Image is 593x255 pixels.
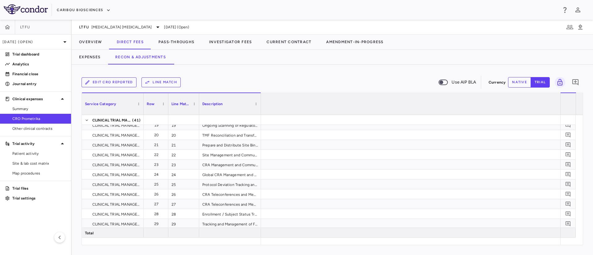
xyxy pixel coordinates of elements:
svg: Add comment [565,152,571,158]
div: CRA Teleconferences and Meetings [199,199,261,209]
button: native [508,77,531,88]
p: [DATE] (Open) [2,39,61,45]
div: 22 [168,150,199,159]
div: 19 [168,120,199,130]
div: Tracking and Management of Frequently Asked Questions [199,219,261,228]
span: You do not have permission to lock or unlock grids [552,77,565,88]
div: Prepare and Distribute Site Binder (s) [199,140,261,150]
button: Add comment [564,180,572,188]
div: 27 [168,199,199,209]
svg: Add comment [565,191,571,197]
span: Summary [12,106,66,112]
div: 26 [149,189,165,199]
div: 21 [168,140,199,150]
div: 29 [149,219,165,229]
span: CLINICAL TRIAL MANAGEMENT AND MONITORING [92,160,140,170]
button: Add comment [564,150,572,159]
svg: Add comment [565,171,571,177]
button: Amendment-In-Progress [319,35,391,49]
span: CLINICAL TRIAL MANAGEMENT AND MONITORING [92,121,140,130]
span: (41) [132,115,141,125]
span: CLINICAL TRIAL MANAGEMENT AND MONITORING [92,199,140,209]
span: CRO Prometrika [12,116,66,121]
span: CLINICAL TRIAL MANAGEMENT AND MONITORING [92,219,140,229]
span: LTFU [20,25,30,30]
span: Other clinical contracts [12,126,66,131]
span: Row [147,102,154,106]
svg: Add comment [565,162,571,167]
span: CLINICAL TRIAL MANAGEMENT AND MONITORING [92,190,140,199]
p: Analytics [12,61,66,67]
p: Trial settings [12,195,66,201]
div: 23 [149,160,165,170]
p: Financial close [12,71,66,77]
div: 24 [149,170,165,179]
button: Recon & Adjustments [108,50,173,64]
span: Service Category [85,102,116,106]
div: 28 [149,209,165,219]
span: Patient activity [12,151,66,156]
div: 25 [149,179,165,189]
div: 19 [149,120,165,130]
button: Line Match [141,77,181,87]
button: Overview [72,35,109,49]
button: trial [531,77,550,88]
span: CLINICAL TRIAL MANAGEMENT AND MONITORING [92,209,140,219]
span: Use AIP BLA [452,79,476,86]
button: Add comment [564,131,572,139]
span: Description [202,102,223,106]
svg: Add comment [565,132,571,138]
button: Add comment [564,160,572,169]
div: 20 [168,130,199,140]
div: CRA Management and Communication [199,160,261,169]
button: Add comment [564,200,572,208]
span: Map procedures [12,171,66,176]
span: [MEDICAL_DATA] [MEDICAL_DATA] [91,24,152,30]
span: Site & lab cost matrix [12,161,66,166]
div: 25 [168,179,199,189]
button: Expenses [72,50,108,64]
span: Line Match [171,102,191,106]
button: Edit CRO reported [82,77,137,87]
div: 23 [168,160,199,169]
p: Trial files [12,186,66,191]
span: [DATE] (Open) [164,24,189,30]
p: Trial activity [12,141,59,146]
button: Pass-Throughs [151,35,202,49]
button: Investigator Fees [202,35,259,49]
span: LTFU [79,25,89,30]
span: Total [85,228,94,238]
button: Add comment [564,190,572,198]
button: Add comment [564,121,572,129]
div: Global CRA Management and Communication [199,170,261,179]
button: Add comment [564,210,572,218]
div: Site Management and Communications [199,150,261,159]
span: CLINICAL TRIAL MANAGEMENT AND MONITORING [92,170,140,180]
svg: Add comment [565,122,571,128]
div: TMF Reconciliation and Transfer to Sponsor [199,130,261,140]
p: Currency [489,80,506,85]
div: 27 [149,199,165,209]
button: Add comment [564,220,572,228]
button: Add comment [564,141,572,149]
p: Trial dashboard [12,51,66,57]
span: CLINICAL TRIAL MANAGEMENT AND MONITORING [92,140,140,150]
div: 21 [149,140,165,150]
span: CLINICAL TRIAL MANAGEMENT AND MONITORING [92,115,132,125]
span: CLINICAL TRIAL MANAGEMENT AND MONITORING [92,130,140,140]
div: 24 [168,170,199,179]
button: Add comment [564,170,572,179]
div: Protocol Deviation Tracking and Management [199,179,261,189]
button: Add comment [570,77,581,88]
button: Current Contract [259,35,319,49]
span: CLINICAL TRIAL MANAGEMENT AND MONITORING [92,180,140,190]
svg: Add comment [572,79,579,86]
div: 29 [168,219,199,228]
div: Enrollment / Subject Status Tracking and Reporting [199,209,261,219]
button: Direct Fees [109,35,151,49]
div: 20 [149,130,165,140]
p: Journal entry [12,81,66,87]
svg: Add comment [565,181,571,187]
div: CRA Teleconferences and Meetings [199,189,261,199]
p: Clinical expenses [12,96,59,102]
